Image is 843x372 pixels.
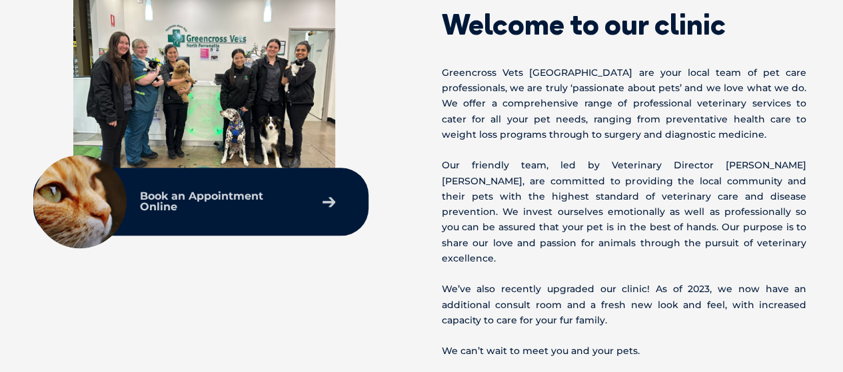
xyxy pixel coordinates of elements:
[442,65,807,142] p: Greencross Vets [GEOGRAPHIC_DATA] are your local team of pet care professionals, we are truly ‘pa...
[442,158,807,266] p: Our friendly team, led by Veterinary Director [PERSON_NAME] [PERSON_NAME], are committed to provi...
[442,281,807,328] p: We’ve also recently upgraded our clinic! As of 2023, we now have an additional consult room and a...
[442,11,807,39] h2: Welcome to our clinic
[133,184,342,219] a: Book an Appointment Online
[140,191,299,212] p: Book an Appointment Online
[442,343,807,359] p: We can’t wait to meet you and your pets.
